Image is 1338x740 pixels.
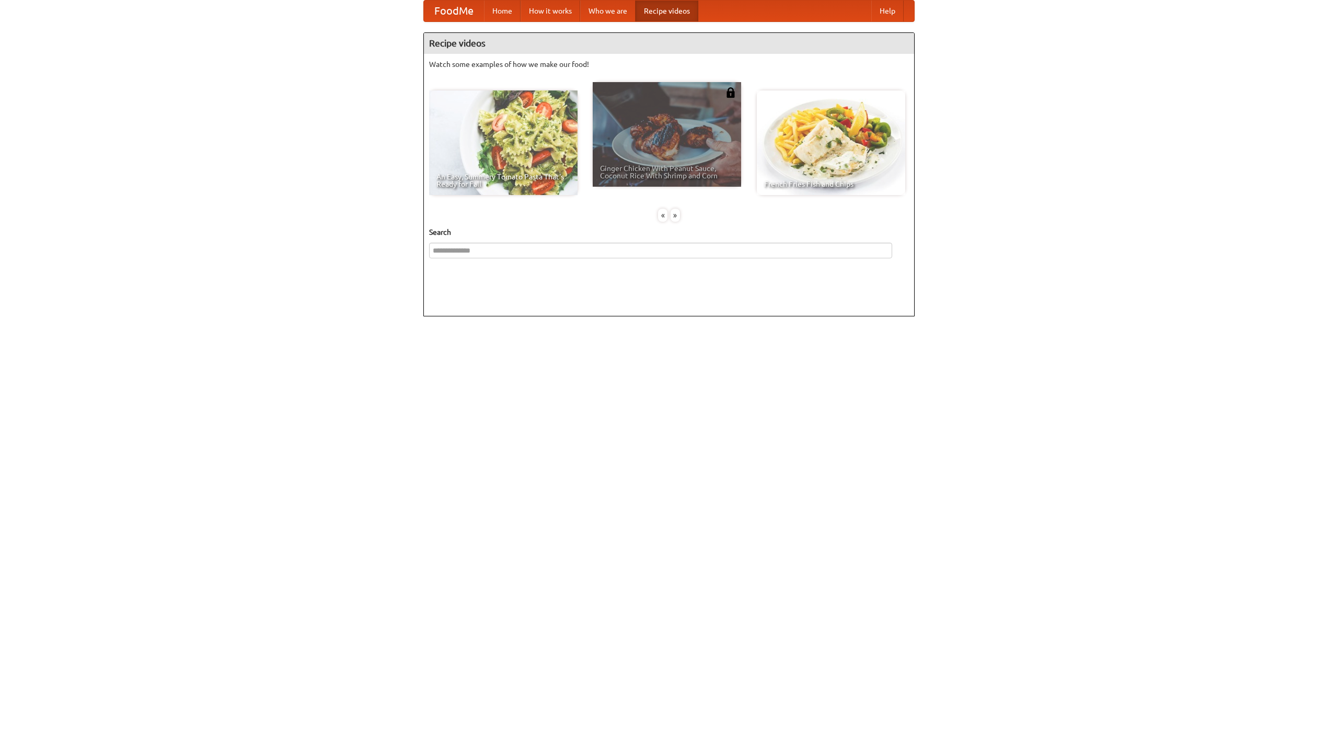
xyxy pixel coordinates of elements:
[636,1,698,21] a: Recipe videos
[429,227,909,237] h5: Search
[671,209,680,222] div: »
[580,1,636,21] a: Who we are
[725,87,736,98] img: 483408.png
[429,90,578,195] a: An Easy, Summery Tomato Pasta That's Ready for Fall
[429,59,909,70] p: Watch some examples of how we make our food!
[871,1,904,21] a: Help
[658,209,667,222] div: «
[424,33,914,54] h4: Recipe videos
[484,1,521,21] a: Home
[521,1,580,21] a: How it works
[757,90,905,195] a: French Fries Fish and Chips
[424,1,484,21] a: FoodMe
[436,173,570,188] span: An Easy, Summery Tomato Pasta That's Ready for Fall
[764,180,898,188] span: French Fries Fish and Chips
